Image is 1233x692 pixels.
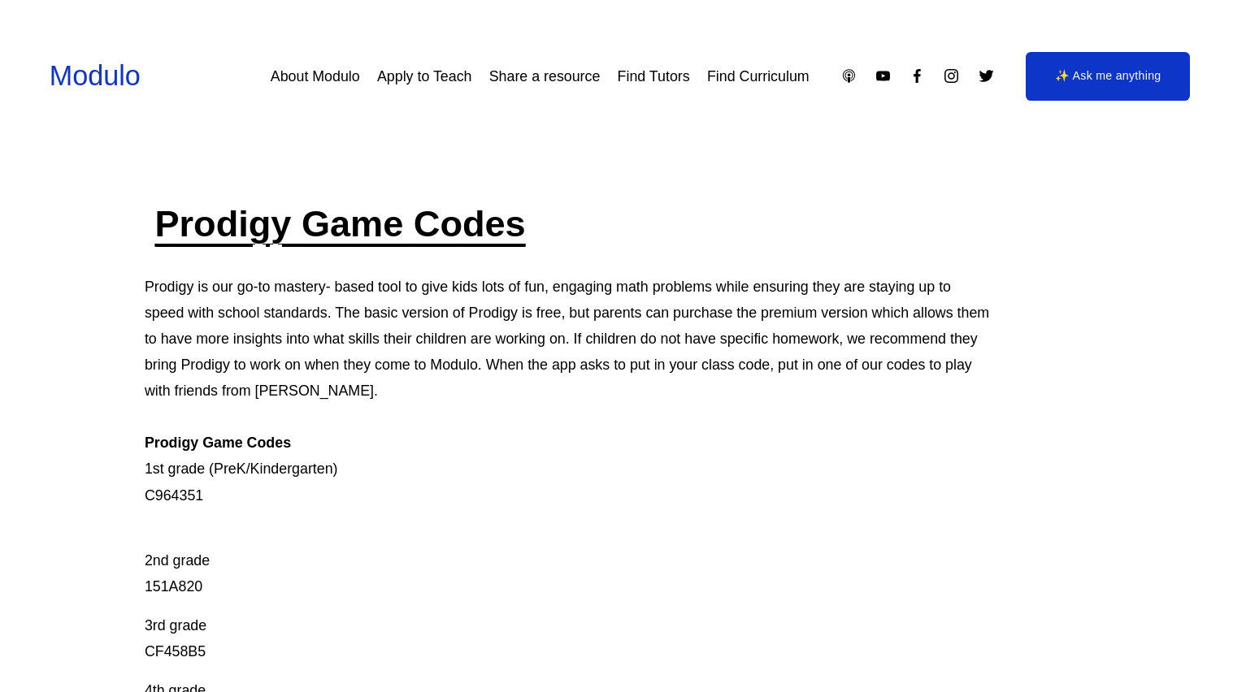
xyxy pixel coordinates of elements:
a: Prodigy Game Codes [154,203,525,244]
a: Apply to Teach [377,62,472,91]
a: Twitter [978,67,995,84]
a: Find Curriculum [707,62,810,91]
a: About Modulo [271,62,360,91]
p: 3rd grade CF458B5 [145,612,993,664]
a: YouTube [875,67,892,84]
a: Find Tutors [618,62,690,91]
a: ✨ Ask me anything [1026,52,1190,101]
strong: Prodigy Game Codes [145,435,291,451]
a: Modulo [50,60,141,91]
p: 2nd grade 151A820 [145,521,993,599]
a: Instagram [943,67,960,84]
a: Share a resource [489,62,601,91]
a: Facebook [909,67,926,84]
a: Apple Podcasts [840,67,857,84]
p: Prodigy is our go-to mastery- based tool to give kids lots of fun, engaging math problems while e... [145,274,993,508]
